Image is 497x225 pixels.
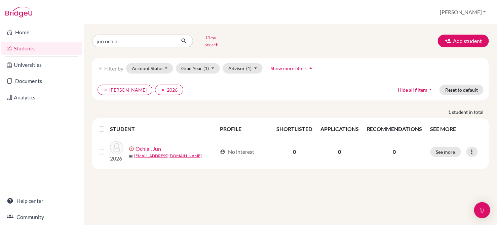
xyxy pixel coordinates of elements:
[134,153,202,159] a: [EMAIL_ADDRESS][DOMAIN_NAME]
[392,85,439,95] button: Hide all filtersarrow_drop_up
[427,86,434,93] i: arrow_drop_up
[437,6,489,18] button: [PERSON_NAME]
[316,121,363,137] th: APPLICATIONS
[316,137,363,167] td: 0
[430,147,461,157] button: See more
[1,210,82,224] a: Community
[98,85,152,95] button: clear[PERSON_NAME]
[216,121,272,137] th: PROFILE
[1,26,82,39] a: Home
[448,108,452,116] strong: 1
[272,137,316,167] td: 0
[265,63,320,74] button: Show more filtersarrow_drop_up
[103,88,108,92] i: clear
[1,58,82,72] a: Universities
[92,35,176,47] input: Find student by name...
[110,141,123,154] img: Ochiai, Jun
[110,154,123,163] p: 2026
[98,65,103,71] i: filter_list
[220,148,254,156] div: No interest
[1,194,82,208] a: Help center
[1,74,82,88] a: Documents
[452,108,489,116] span: student in total
[246,65,252,71] span: (1)
[308,65,314,72] i: arrow_drop_up
[271,65,308,71] span: Show more filters
[5,7,32,17] img: Bridge-U
[110,121,216,137] th: STUDENT
[220,149,225,154] span: account_circle
[104,65,123,72] span: Filter by
[129,154,133,158] span: mail
[426,121,486,137] th: SEE MORE
[193,32,230,50] button: Clear search
[204,65,209,71] span: (1)
[1,91,82,104] a: Analytics
[272,121,316,137] th: SHORTLISTED
[438,35,489,47] button: Add student
[439,85,484,95] button: Reset to default
[129,146,136,151] span: error_outline
[161,88,165,92] i: clear
[363,121,426,137] th: RECOMMENDATIONS
[176,63,220,74] button: Grad Year(1)
[367,148,422,156] p: 0
[126,63,173,74] button: Account Status
[136,145,161,153] a: Ochiai, Jun
[223,63,263,74] button: Advisor(1)
[155,85,183,95] button: clear2026
[1,42,82,55] a: Students
[474,202,490,218] div: Open Intercom Messenger
[398,87,427,93] span: Hide all filters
